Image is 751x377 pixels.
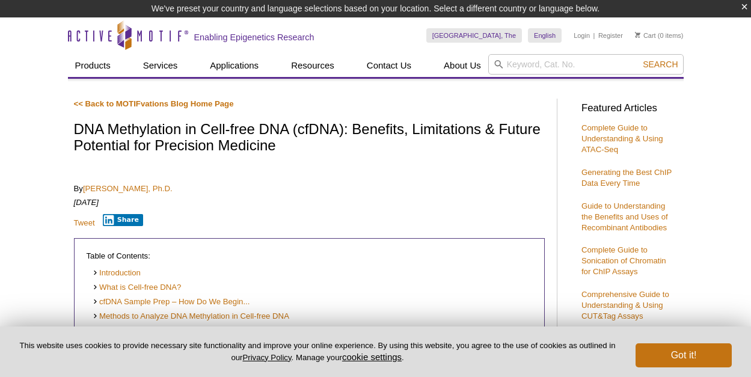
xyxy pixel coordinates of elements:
a: Comprehensive Guide to Understanding & Using CUT&Tag Assays [581,290,669,320]
a: Complete Guide to Understanding & Using ATAC-Seq [581,123,663,154]
a: Applications [203,54,266,77]
a: Resources [284,54,342,77]
a: Register [598,31,623,40]
p: Table of Contents: [87,251,532,262]
a: English [528,28,562,43]
button: Got it! [636,343,732,367]
em: [DATE] [74,198,99,207]
button: cookie settings [342,352,402,362]
h2: Enabling Epigenetics Research [194,32,314,43]
p: By [74,183,545,194]
a: Cart [635,31,656,40]
button: Share [103,214,143,226]
a: Complete Guide to Sonication of Chromatin for ChIP Assays [581,245,666,276]
a: Services [136,54,185,77]
a: [PERSON_NAME], Ph.D. [83,184,173,193]
a: Discoveries Enabled by cfDNA Methylation Studies [93,325,278,337]
span: Search [643,60,678,69]
img: Your Cart [635,32,640,38]
a: cfDNA Sample Prep – How Do We Begin... [93,296,250,308]
h1: DNA Methylation in Cell-free DNA (cfDNA): Benefits, Limitations & Future Potential for Precision ... [74,121,545,155]
a: << Back to MOTIFvations Blog Home Page [74,99,234,108]
li: | [593,28,595,43]
a: About Us [437,54,488,77]
a: Privacy Policy [242,353,291,362]
input: Keyword, Cat. No. [488,54,684,75]
a: Methods to Analyze DNA Methylation in Cell-free DNA [93,311,289,322]
li: (0 items) [635,28,684,43]
a: Guide to Understanding the Benefits and Uses of Recombinant Antibodies [581,201,668,232]
a: Generating the Best ChIP Data Every Time [581,168,672,188]
a: What is Cell-free DNA? [93,282,182,293]
a: [GEOGRAPHIC_DATA], The [426,28,522,43]
a: Contact Us [360,54,418,77]
a: Products [68,54,118,77]
p: This website uses cookies to provide necessary site functionality and improve your online experie... [19,340,616,363]
a: Introduction [93,268,141,279]
a: Login [574,31,590,40]
button: Search [639,59,681,70]
h3: Featured Articles [581,103,678,114]
a: Tweet [74,218,95,227]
